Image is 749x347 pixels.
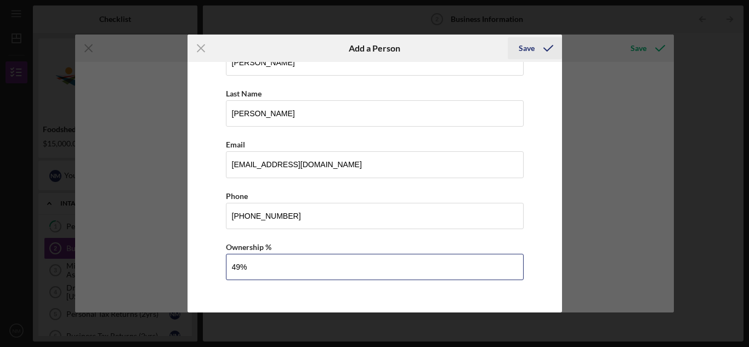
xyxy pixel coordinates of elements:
[349,43,400,53] h6: Add a Person
[508,37,562,59] button: Save
[226,140,245,149] label: Email
[226,242,271,252] label: Ownership %
[226,191,248,201] label: Phone
[226,89,262,98] label: Last Name
[519,37,535,59] div: Save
